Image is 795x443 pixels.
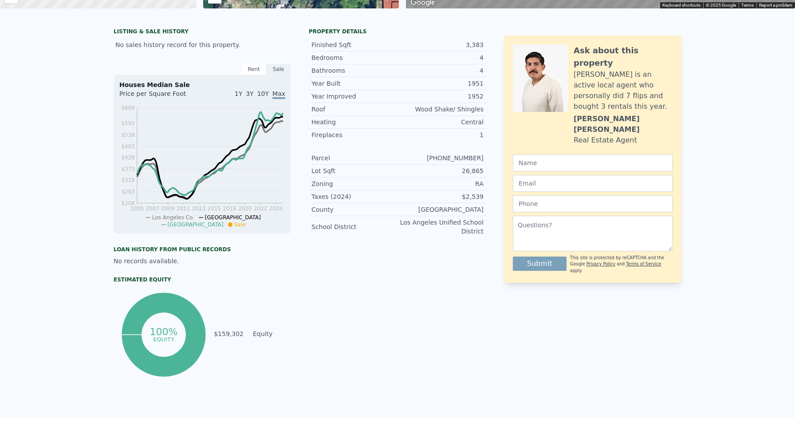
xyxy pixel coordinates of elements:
[272,90,285,99] span: Max
[311,53,397,62] div: Bedrooms
[574,69,673,112] div: [PERSON_NAME] is an active local agent who personally did 7 flips and bought 3 rentals this year.
[238,206,252,212] tspan: 2020
[121,143,135,150] tspan: $483
[246,90,253,97] span: 3Y
[311,92,397,101] div: Year Improved
[311,118,397,127] div: Heating
[397,131,484,139] div: 1
[397,154,484,162] div: [PHONE_NUMBER]
[168,221,224,228] span: [GEOGRAPHIC_DATA]
[311,105,397,114] div: Roof
[397,205,484,214] div: [GEOGRAPHIC_DATA]
[311,179,397,188] div: Zoning
[208,206,221,212] tspan: 2015
[121,105,135,111] tspan: $668
[161,206,175,212] tspan: 2009
[741,3,754,8] a: Terms
[119,89,202,103] div: Price per Square Foot
[397,166,484,175] div: 26,865
[586,261,615,266] a: Privacy Policy
[397,179,484,188] div: RA
[570,255,673,274] div: This site is protected by reCAPTCHA and the Google and apply.
[397,53,484,62] div: 4
[269,206,283,212] tspan: 2024
[234,221,246,228] span: Sale
[397,40,484,49] div: 3,383
[121,189,135,195] tspan: $263
[121,120,135,127] tspan: $593
[574,114,673,135] div: [PERSON_NAME] [PERSON_NAME]
[513,257,567,271] button: Submit
[311,131,397,139] div: Fireplaces
[311,66,397,75] div: Bathrooms
[397,218,484,236] div: Los Angeles Unified School District
[130,206,144,212] tspan: 2005
[235,90,242,97] span: 1Y
[114,257,291,265] div: No records available.
[397,105,484,114] div: Wood Shake/ Shingles
[397,192,484,201] div: $2,539
[662,2,701,8] button: Keyboard shortcuts
[266,63,291,75] div: Sale
[513,195,673,212] input: Phone
[311,40,397,49] div: Finished Sqft
[121,177,135,183] tspan: $318
[150,326,177,337] tspan: 100%
[397,66,484,75] div: 4
[213,329,244,339] td: $159,302
[311,166,397,175] div: Lot Sqft
[121,132,135,138] tspan: $538
[114,246,291,253] div: Loan history from public records
[152,214,194,221] span: Los Angeles Co.
[121,154,135,161] tspan: $428
[257,90,269,97] span: 10Y
[513,154,673,171] input: Name
[706,3,736,8] span: © 2025 Google
[309,28,486,35] div: Property details
[311,192,397,201] div: Taxes (2024)
[114,276,291,283] div: Estimated Equity
[311,154,397,162] div: Parcel
[397,92,484,101] div: 1952
[254,206,268,212] tspan: 2022
[223,206,236,212] tspan: 2018
[574,135,637,146] div: Real Estate Agent
[114,28,291,37] div: LISTING & SALE HISTORY
[397,79,484,88] div: 1951
[153,336,174,342] tspan: equity
[251,329,291,339] td: Equity
[311,79,397,88] div: Year Built
[121,200,135,206] tspan: $208
[241,63,266,75] div: Rent
[146,206,159,212] tspan: 2007
[119,80,285,89] div: Houses Median Sale
[177,206,190,212] tspan: 2011
[311,222,397,231] div: School District
[626,261,661,266] a: Terms of Service
[192,206,206,212] tspan: 2013
[513,175,673,192] input: Email
[311,205,397,214] div: County
[574,44,673,69] div: Ask about this property
[759,3,792,8] a: Report a problem
[205,214,261,221] span: [GEOGRAPHIC_DATA]
[114,37,291,53] div: No sales history record for this property.
[121,166,135,172] tspan: $373
[397,118,484,127] div: Central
